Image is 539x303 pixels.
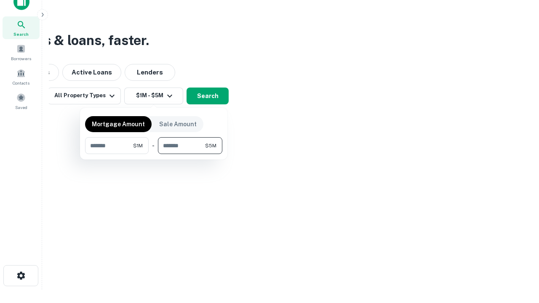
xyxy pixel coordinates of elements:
[159,120,197,129] p: Sale Amount
[152,137,155,154] div: -
[92,120,145,129] p: Mortgage Amount
[497,236,539,276] iframe: Chat Widget
[133,142,143,149] span: $1M
[205,142,216,149] span: $5M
